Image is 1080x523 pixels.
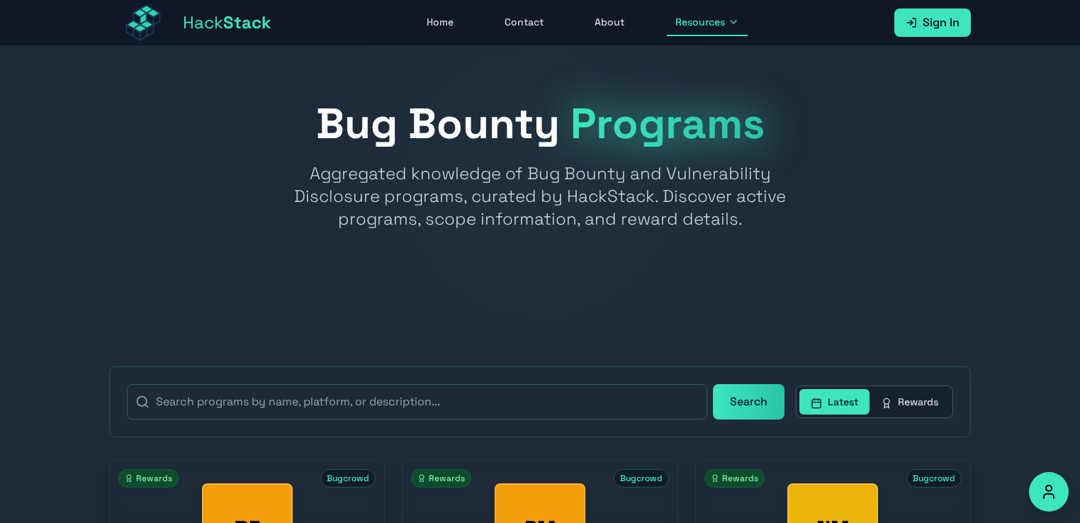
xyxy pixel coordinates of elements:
span: Hack [183,11,271,34]
span: Resources [675,15,725,29]
button: Latest [799,389,870,415]
span: Bugcrowd [906,469,962,488]
h1: Bug Bounty [109,103,971,145]
span: Programs [570,96,765,151]
a: About [586,9,633,36]
span: Rewards [118,469,179,488]
button: Resources [667,9,748,36]
button: Search [713,384,784,420]
button: Rewards [870,389,950,415]
a: Contact [496,9,552,36]
p: Aggregated knowledge of Bug Bounty and Vulnerability Disclosure programs, curated by HackStack. D... [268,162,812,230]
span: Rewards [411,469,471,488]
input: Search programs by name, platform, or description... [127,384,707,420]
span: Stack [223,11,271,33]
span: Bugcrowd [614,469,669,488]
a: Home [418,9,462,36]
span: Sign In [923,14,960,31]
span: Rewards [704,469,765,488]
button: Accessibility Options [1029,472,1069,512]
span: Bugcrowd [320,469,376,488]
a: Sign In [894,9,971,37]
